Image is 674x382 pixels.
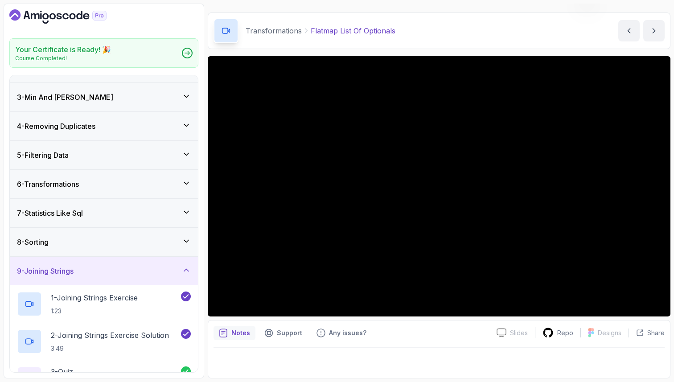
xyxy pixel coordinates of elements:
[629,329,665,337] button: Share
[17,329,191,354] button: 2-Joining Strings Exercise Solution3:49
[51,292,138,303] p: 1 - Joining Strings Exercise
[535,327,580,338] a: Repo
[259,326,308,340] button: Support button
[17,121,95,131] h3: 4 - Removing Duplicates
[277,329,302,337] p: Support
[10,228,198,256] button: 8-Sorting
[17,92,113,103] h3: 3 - Min And [PERSON_NAME]
[17,150,69,160] h3: 5 - Filtering Data
[10,141,198,169] button: 5-Filtering Data
[311,326,372,340] button: Feedback button
[9,38,198,68] a: Your Certificate is Ready! 🎉Course Completed!
[647,329,665,337] p: Share
[17,266,74,276] h3: 9 - Joining Strings
[10,199,198,227] button: 7-Statistics Like Sql
[17,292,191,316] button: 1-Joining Strings Exercise1:23
[51,307,138,316] p: 1:23
[510,329,528,337] p: Slides
[10,257,198,285] button: 9-Joining Strings
[557,329,573,337] p: Repo
[17,208,83,218] h3: 7 - Statistics Like Sql
[10,112,198,140] button: 4-Removing Duplicates
[231,329,250,337] p: Notes
[598,329,621,337] p: Designs
[643,20,665,41] button: next content
[17,237,49,247] h3: 8 - Sorting
[15,55,111,62] p: Course Completed!
[15,44,111,55] h2: Your Certificate is Ready! 🎉
[51,344,169,353] p: 3:49
[17,179,79,189] h3: 6 - Transformations
[311,25,395,36] p: Flatmap List Of Optionals
[329,329,366,337] p: Any issues?
[208,56,670,316] iframe: 8 - Flatmap List of Optionals
[618,20,640,41] button: previous content
[51,330,169,341] p: 2 - Joining Strings Exercise Solution
[10,83,198,111] button: 3-Min And [PERSON_NAME]
[214,326,255,340] button: notes button
[246,25,302,36] p: Transformations
[9,9,127,24] a: Dashboard
[10,170,198,198] button: 6-Transformations
[51,366,73,377] p: 3 - Quiz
